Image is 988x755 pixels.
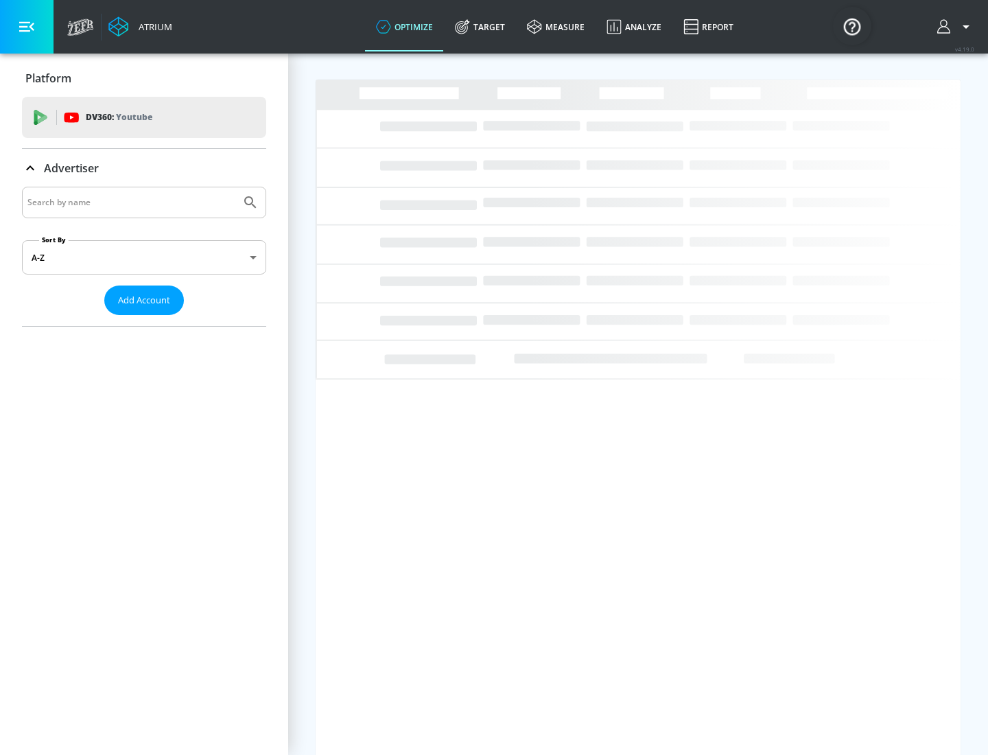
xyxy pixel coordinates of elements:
div: DV360: Youtube [22,97,266,138]
input: Search by name [27,194,235,211]
a: Analyze [596,2,672,51]
div: Advertiser [22,149,266,187]
a: measure [516,2,596,51]
nav: list of Advertiser [22,315,266,326]
p: DV360: [86,110,152,125]
div: Platform [22,59,266,97]
button: Open Resource Center [833,7,871,45]
label: Sort By [39,235,69,244]
div: A-Z [22,240,266,275]
a: Atrium [108,16,172,37]
span: v 4.19.0 [955,45,974,53]
a: optimize [365,2,444,51]
p: Advertiser [44,161,99,176]
div: Advertiser [22,187,266,326]
p: Youtube [116,110,152,124]
span: Add Account [118,292,170,308]
p: Platform [25,71,71,86]
a: Report [672,2,744,51]
button: Add Account [104,286,184,315]
a: Target [444,2,516,51]
div: Atrium [133,21,172,33]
